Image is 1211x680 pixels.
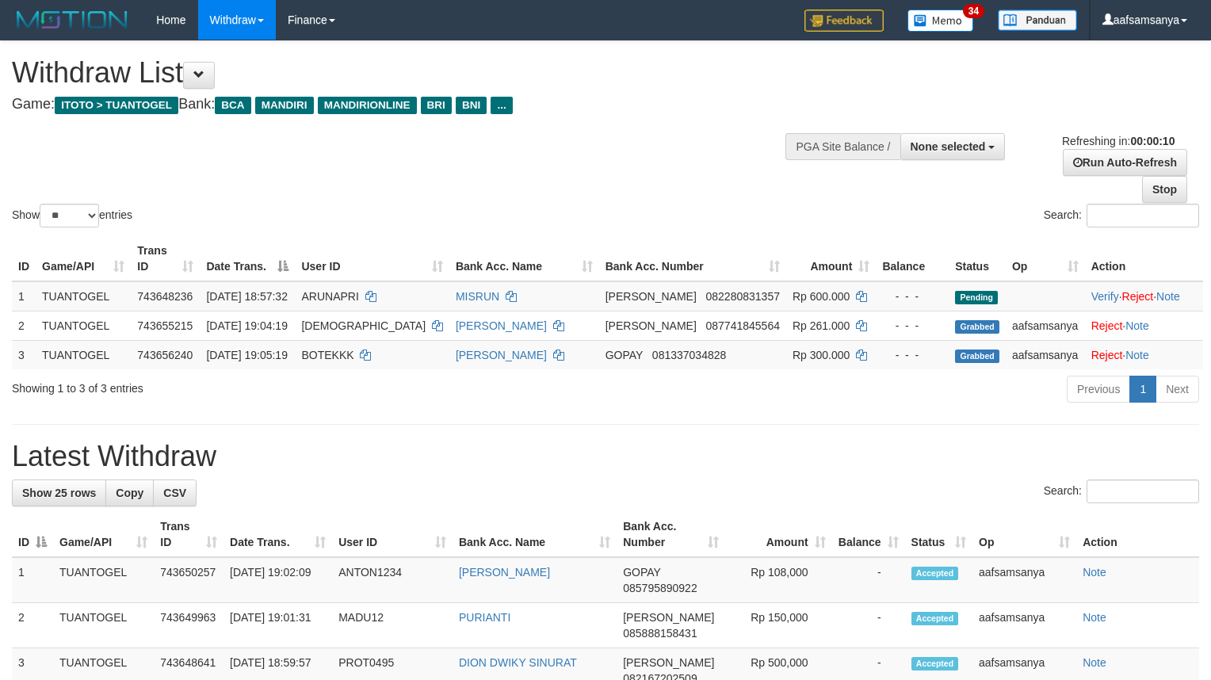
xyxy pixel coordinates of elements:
[223,512,332,557] th: Date Trans.: activate to sort column ascending
[40,204,99,227] select: Showentries
[1087,479,1199,503] input: Search:
[36,281,131,311] td: TUANTOGEL
[153,479,197,506] a: CSV
[12,512,53,557] th: ID: activate to sort column descending
[301,349,353,361] span: BOTEKKK
[12,281,36,311] td: 1
[1122,290,1154,303] a: Reject
[456,290,499,303] a: MISRUN
[793,319,850,332] span: Rp 261.000
[12,340,36,369] td: 3
[623,611,714,624] span: [PERSON_NAME]
[12,236,36,281] th: ID
[1062,135,1175,147] span: Refreshing in:
[206,319,287,332] span: [DATE] 19:04:19
[963,4,984,18] span: 34
[911,567,959,580] span: Accepted
[623,566,660,579] span: GOPAY
[972,603,1076,648] td: aafsamsanya
[318,97,417,114] span: MANDIRIONLINE
[1085,340,1203,369] td: ·
[617,512,725,557] th: Bank Acc. Number: activate to sort column ascending
[1125,319,1149,332] a: Note
[599,236,786,281] th: Bank Acc. Number: activate to sort column ascending
[725,557,832,603] td: Rp 108,000
[998,10,1077,31] img: panduan.png
[12,374,493,396] div: Showing 1 to 3 of 3 entries
[154,603,223,648] td: 743649963
[53,603,154,648] td: TUANTOGEL
[911,657,959,670] span: Accepted
[12,441,1199,472] h1: Latest Withdraw
[804,10,884,32] img: Feedback.jpg
[706,290,780,303] span: Copy 082280831357 to clipboard
[623,582,697,594] span: Copy 085795890922 to clipboard
[785,133,900,160] div: PGA Site Balance /
[793,349,850,361] span: Rp 300.000
[295,236,449,281] th: User ID: activate to sort column ascending
[1091,319,1123,332] a: Reject
[332,512,453,557] th: User ID: activate to sort column ascending
[200,236,295,281] th: Date Trans.: activate to sort column descending
[832,512,905,557] th: Balance: activate to sort column ascending
[53,557,154,603] td: TUANTOGEL
[12,557,53,603] td: 1
[623,656,714,669] span: [PERSON_NAME]
[301,290,358,303] span: ARUNAPRI
[456,97,487,114] span: BNI
[1156,376,1199,403] a: Next
[1083,566,1106,579] a: Note
[955,291,998,304] span: Pending
[459,566,550,579] a: [PERSON_NAME]
[154,557,223,603] td: 743650257
[12,8,132,32] img: MOTION_logo.png
[623,627,697,640] span: Copy 085888158431 to clipboard
[215,97,250,114] span: BCA
[911,140,986,153] span: None selected
[1142,176,1187,203] a: Stop
[605,349,643,361] span: GOPAY
[972,557,1076,603] td: aafsamsanya
[1006,236,1085,281] th: Op: activate to sort column ascending
[1091,290,1119,303] a: Verify
[255,97,314,114] span: MANDIRI
[12,97,792,113] h4: Game: Bank:
[12,204,132,227] label: Show entries
[223,557,332,603] td: [DATE] 19:02:09
[459,656,577,669] a: DION DWIKY SINURAT
[456,319,547,332] a: [PERSON_NAME]
[332,603,453,648] td: MADU12
[1087,204,1199,227] input: Search:
[163,487,186,499] span: CSV
[456,349,547,361] a: [PERSON_NAME]
[905,512,972,557] th: Status: activate to sort column ascending
[652,349,726,361] span: Copy 081337034828 to clipboard
[725,603,832,648] td: Rp 150,000
[1085,311,1203,340] td: ·
[955,320,999,334] span: Grabbed
[332,557,453,603] td: ANTON1234
[154,512,223,557] th: Trans ID: activate to sort column ascending
[1067,376,1130,403] a: Previous
[55,97,178,114] span: ITOTO > TUANTOGEL
[22,487,96,499] span: Show 25 rows
[206,290,287,303] span: [DATE] 18:57:32
[900,133,1006,160] button: None selected
[882,347,942,363] div: - - -
[421,97,452,114] span: BRI
[832,557,905,603] td: -
[137,290,193,303] span: 743648236
[137,349,193,361] span: 743656240
[491,97,512,114] span: ...
[786,236,876,281] th: Amount: activate to sort column ascending
[36,340,131,369] td: TUANTOGEL
[1085,281,1203,311] td: · ·
[12,57,792,89] h1: Withdraw List
[1044,479,1199,503] label: Search:
[449,236,599,281] th: Bank Acc. Name: activate to sort column ascending
[793,290,850,303] span: Rp 600.000
[605,319,697,332] span: [PERSON_NAME]
[1006,340,1085,369] td: aafsamsanya
[955,350,999,363] span: Grabbed
[725,512,832,557] th: Amount: activate to sort column ascending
